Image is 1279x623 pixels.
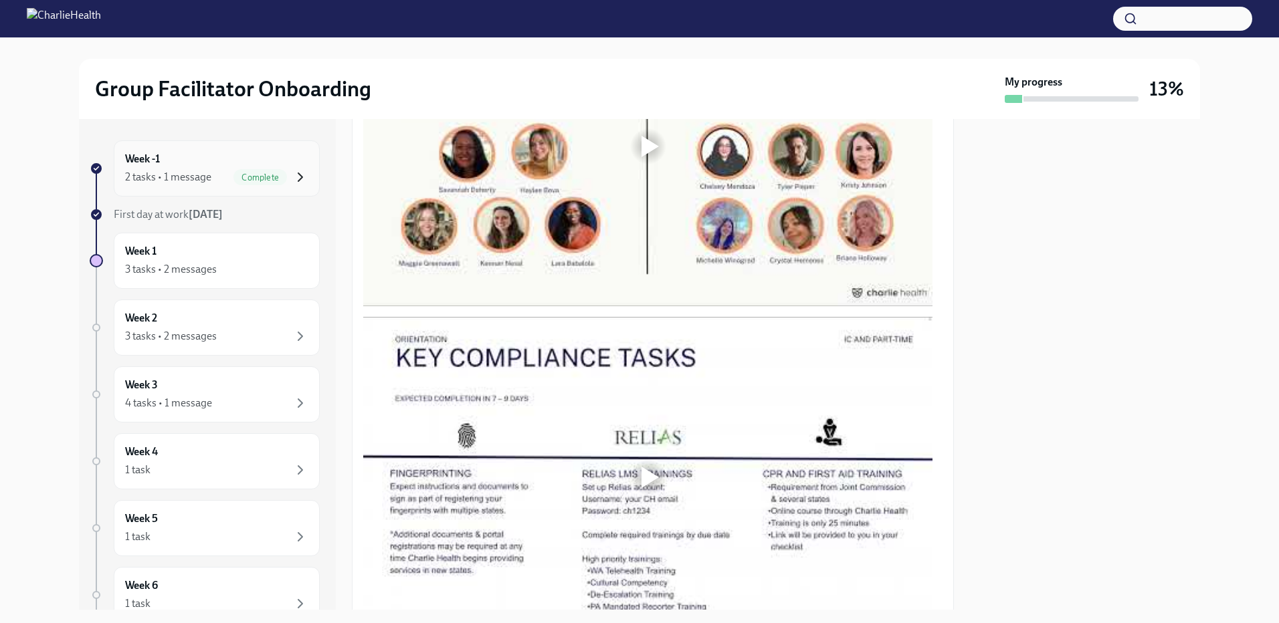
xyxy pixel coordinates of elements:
[233,172,287,182] span: Complete
[90,500,320,556] a: Week 51 task
[125,463,151,477] div: 1 task
[27,8,101,29] img: CharlieHealth
[90,299,320,356] a: Week 23 tasks • 2 messages
[125,329,217,344] div: 3 tasks • 2 messages
[90,207,320,222] a: First day at work[DATE]
[125,152,160,166] h6: Week -1
[90,567,320,623] a: Week 61 task
[125,529,151,544] div: 1 task
[90,433,320,489] a: Week 41 task
[125,262,217,277] div: 3 tasks • 2 messages
[125,578,158,593] h6: Week 6
[125,445,158,459] h6: Week 4
[90,366,320,422] a: Week 34 tasks • 1 message
[125,170,211,184] div: 2 tasks • 1 message
[1005,75,1062,90] strong: My progress
[95,76,371,102] h2: Group Facilitator Onboarding
[1149,77,1184,101] h3: 13%
[125,311,157,326] h6: Week 2
[125,511,158,526] h6: Week 5
[90,233,320,289] a: Week 13 tasks • 2 messages
[90,140,320,197] a: Week -12 tasks • 1 messageComplete
[125,244,157,259] h6: Week 1
[125,596,151,611] div: 1 task
[189,208,223,221] strong: [DATE]
[125,378,158,392] h6: Week 3
[114,208,223,221] span: First day at work
[125,396,212,410] div: 4 tasks • 1 message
